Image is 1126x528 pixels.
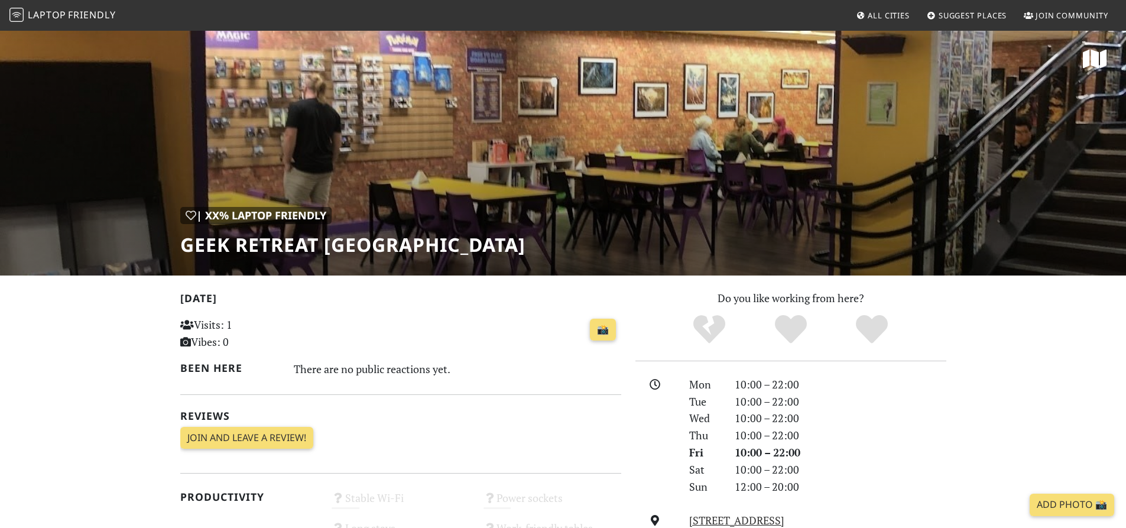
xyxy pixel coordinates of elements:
div: 12:00 – 20:00 [728,478,953,495]
a: Join and leave a review! [180,427,313,449]
a: Join Community [1019,5,1113,26]
a: Suggest Places [922,5,1012,26]
a: 📸 [590,319,616,341]
h2: [DATE] [180,292,621,309]
span: Friendly [68,8,115,21]
a: LaptopFriendly LaptopFriendly [9,5,116,26]
span: Join Community [1036,10,1108,21]
div: Wed [682,410,727,427]
div: Yes [750,313,832,346]
h2: Productivity [180,491,318,503]
h2: Been here [180,362,280,374]
div: 10:00 – 22:00 [728,444,953,461]
div: Fri [682,444,727,461]
a: [STREET_ADDRESS] [689,513,784,527]
a: All Cities [851,5,914,26]
span: Laptop [28,8,66,21]
div: Sun [682,478,727,495]
div: Power sockets [476,488,628,519]
div: 10:00 – 22:00 [728,410,953,427]
a: Add Photo 📸 [1030,494,1114,516]
span: Suggest Places [939,10,1007,21]
div: There are no public reactions yet. [294,359,621,378]
div: Stable Wi-Fi [325,488,476,519]
h2: Reviews [180,410,621,422]
div: 10:00 – 22:00 [728,376,953,393]
p: Do you like working from here? [635,290,946,307]
span: All Cities [868,10,910,21]
div: Definitely! [831,313,913,346]
div: Mon [682,376,727,393]
div: Tue [682,393,727,410]
div: Sat [682,461,727,478]
div: 10:00 – 22:00 [728,393,953,410]
img: LaptopFriendly [9,8,24,22]
h1: Geek Retreat [GEOGRAPHIC_DATA] [180,234,525,256]
div: Thu [682,427,727,444]
div: 10:00 – 22:00 [728,461,953,478]
p: Visits: 1 Vibes: 0 [180,316,318,351]
div: | XX% Laptop Friendly [180,207,332,224]
div: 10:00 – 22:00 [728,427,953,444]
div: No [669,313,750,346]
